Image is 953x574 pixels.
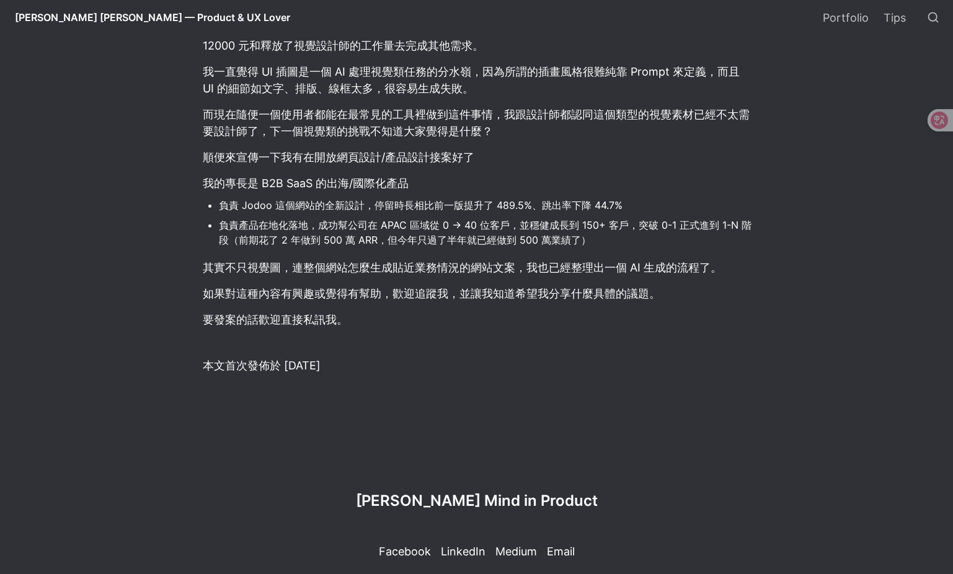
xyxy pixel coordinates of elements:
p: Medium [495,543,537,560]
p: LinkedIn [441,543,485,560]
p: 其實不只視覺圖，連整個網站怎麼生成貼近業務情況的網站文案，我也已經整理出一個 AI 生成的流程了。 [202,257,752,278]
p: 順便來宣傳一下我有在開放網頁設計/產品設計接案好了 [202,147,752,167]
span: [PERSON_NAME] [PERSON_NAME] — Product & UX Lover [15,11,290,24]
p: 要發案的話歡迎直接私訊我。 [202,309,752,330]
li: 負責產品在地化落地，成功幫公司在 APAC 區域從 0 -> 40 位客戶，並穩健成長到 150+ 客戶，突破 0-1 正式進到 1-N 階段（前期花了 2 年做到 500 萬 ARR，但今年只... [219,216,752,249]
a: Medium [494,536,538,561]
p: 過去一張 UI 插畫如果外包的話，大概得花 1500 台幣，依照我剛完成的一頁 8 張圖的行銷頁面，這等於省了 12000 元和釋放了視覺設計師的工作量去完成其他需求。 [202,19,752,56]
a: Email [546,536,576,561]
p: Email [547,543,575,560]
a: [PERSON_NAME] Mind in Product [356,492,598,521]
p: 我一直覺得 UI 插圖是一個 AI 處理視覺類任務的分水嶺，因為所謂的插畫風格很難純靠 Prompt 來定義，而且 UI 的細節如文字、排版、線框太多，很容易生成失敗。 [202,61,752,99]
span: [PERSON_NAME] Mind in Product [356,492,598,510]
p: 本文首次發佈於 [DATE] [202,355,752,376]
li: 負責 Jodoo 這個網站的全新設計，停留時長相比前一版提升了 489.5%、跳出率下降 44.7% [219,196,752,214]
p: 我的專長是 B2B SaaS 的出海/國際化產品 [202,173,752,193]
a: Facebook [378,536,432,561]
p: 而現在隨便一個使用者都能在最常見的工具裡做到這件事情，我跟設計師都認同這個類型的視覺素材已經不太需要設計師了，下一個視覺類的挑戰不知道大家覺得是什麼？ [202,104,752,141]
a: LinkedIn [440,536,487,561]
p: Facebook [379,543,431,560]
p: 如果對這種內容有興趣或覺得有幫助，歡迎追蹤我，並讓我知道希望我分享什麼具體的議題。 [202,283,752,304]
